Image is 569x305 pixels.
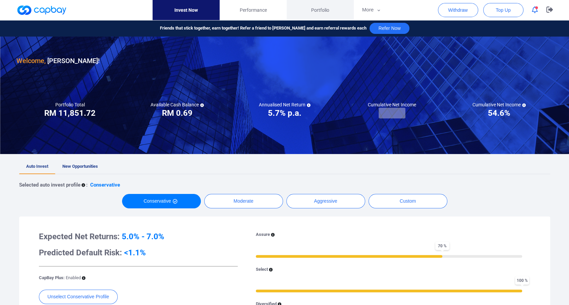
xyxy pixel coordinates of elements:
[268,108,301,118] h3: 5.7% p.a.
[496,7,510,13] span: Top Up
[286,194,365,208] button: Aggressive
[239,6,267,14] span: Performance
[368,102,416,108] h5: Cumulative Net Income
[39,247,238,258] h3: Predicted Default Risk:
[39,231,238,242] h3: Expected Net Returns:
[39,274,81,282] p: CapBay Plus:
[369,23,409,34] button: Refer Now
[483,3,523,17] button: Top Up
[66,275,81,280] span: Enabled
[259,102,310,108] h5: Annualised Net Return
[256,266,268,273] p: Select
[472,102,526,108] h5: Cumulative Net Income
[311,6,329,14] span: Portfolio
[122,232,164,241] span: 5.0% - 7.0%
[488,108,510,118] h3: 54.6%
[62,164,98,169] span: New Opportunities
[151,102,204,108] h5: Available Cash Balance
[44,108,96,118] h3: RM 11,851.72
[124,248,146,257] span: <1.1%
[16,57,46,65] span: Welcome,
[122,194,201,208] button: Conservative
[435,242,449,250] span: 70 %
[438,3,478,17] button: Withdraw
[515,276,529,285] span: 100 %
[16,55,100,66] h3: [PERSON_NAME] !
[26,164,48,169] span: Auto Invest
[162,108,192,118] h3: RM 0.69
[160,25,366,32] span: Friends that stick together, earn together! Refer a friend to [PERSON_NAME] and earn referral rew...
[90,181,120,189] p: Conservative
[204,194,283,208] button: Moderate
[256,231,270,238] p: Assure
[368,194,447,208] button: Custom
[19,181,80,189] p: Selected auto invest profile
[55,102,85,108] h5: Portfolio Total
[86,181,88,189] p: :
[39,290,118,304] button: Unselect Conservative Profile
